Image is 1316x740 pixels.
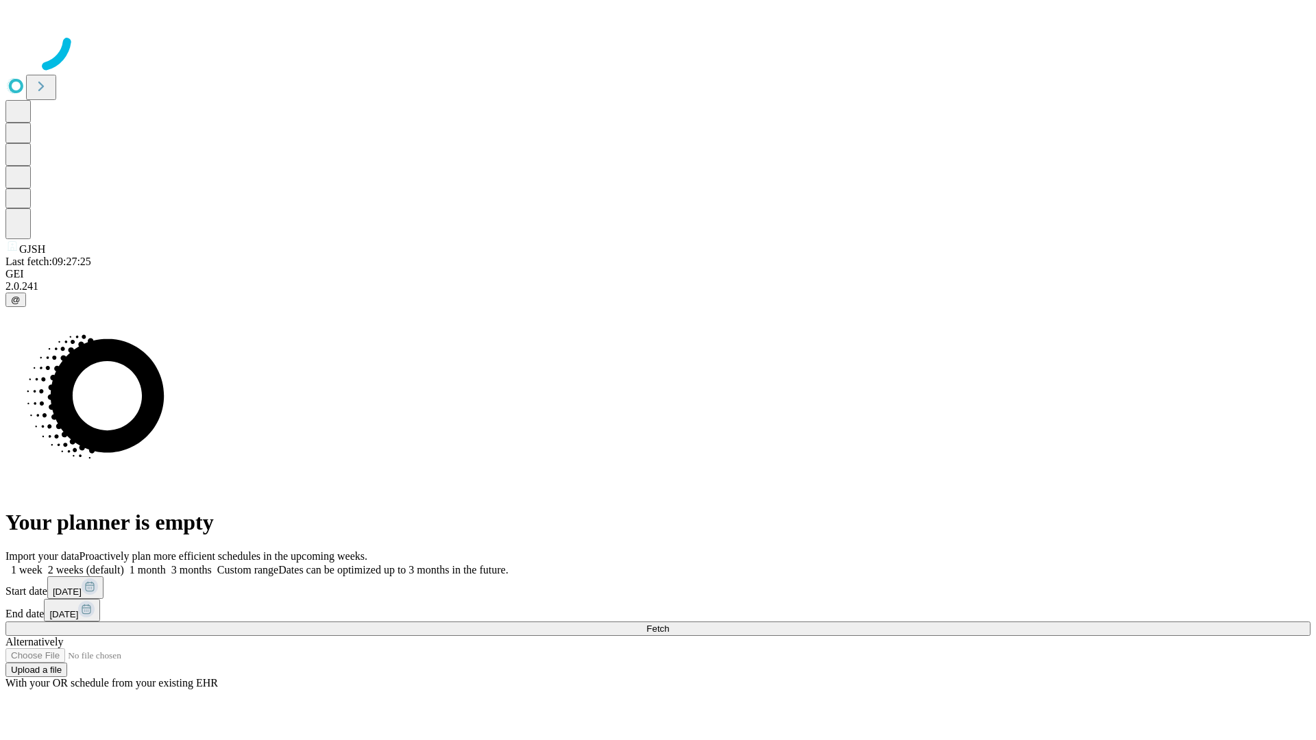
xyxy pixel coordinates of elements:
[44,599,100,621] button: [DATE]
[5,599,1311,621] div: End date
[5,576,1311,599] div: Start date
[11,564,42,576] span: 1 week
[19,243,45,255] span: GJSH
[5,636,63,647] span: Alternatively
[5,677,218,689] span: With your OR schedule from your existing EHR
[5,280,1311,293] div: 2.0.241
[278,564,508,576] span: Dates can be optimized up to 3 months in the future.
[5,550,80,562] span: Import your data
[48,564,124,576] span: 2 weeks (default)
[646,624,669,634] span: Fetch
[5,663,67,677] button: Upload a file
[47,576,103,599] button: [DATE]
[80,550,367,562] span: Proactively plan more efficient schedules in the upcoming weeks.
[5,510,1311,535] h1: Your planner is empty
[171,564,212,576] span: 3 months
[5,293,26,307] button: @
[217,564,278,576] span: Custom range
[5,621,1311,636] button: Fetch
[53,587,82,597] span: [DATE]
[5,256,91,267] span: Last fetch: 09:27:25
[5,268,1311,280] div: GEI
[130,564,166,576] span: 1 month
[11,295,21,305] span: @
[49,609,78,619] span: [DATE]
